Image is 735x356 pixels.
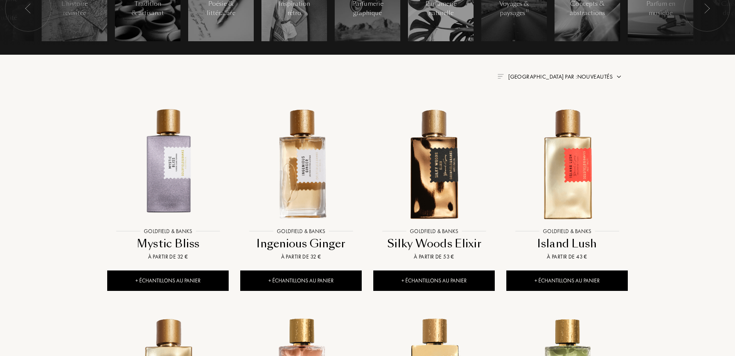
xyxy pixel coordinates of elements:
[509,253,625,261] div: À partir de 43 €
[616,74,622,80] img: arrow.png
[497,74,504,79] img: filter_by.png
[506,270,628,291] div: + Échantillons au panier
[374,103,494,223] img: Silky Woods Elixir Goldfield & Banks
[243,253,359,261] div: À partir de 32 €
[508,73,613,81] span: [GEOGRAPHIC_DATA] par : Nouveautés
[373,95,495,270] a: Silky Woods Elixir Goldfield & BanksGoldfield & BanksSilky Woods ElixirÀ partir de 53 €
[107,95,229,270] a: Mystic Bliss Goldfield & BanksGoldfield & BanksMystic BlissÀ partir de 32 €
[241,103,361,223] img: Ingenious Ginger Goldfield & Banks
[373,270,495,291] div: + Échantillons au panier
[506,95,628,270] a: Island Lush Goldfield & BanksGoldfield & BanksIsland LushÀ partir de 43 €
[240,270,362,291] div: + Échantillons au panier
[507,103,627,223] img: Island Lush Goldfield & Banks
[376,253,492,261] div: À partir de 53 €
[704,3,710,13] img: arr_left.svg
[526,8,529,13] span: 11
[240,95,362,270] a: Ingenious Ginger Goldfield & BanksGoldfield & BanksIngenious GingerÀ partir de 32 €
[110,253,226,261] div: À partir de 32 €
[107,270,229,291] div: + Échantillons au panier
[108,103,228,223] img: Mystic Bliss Goldfield & Banks
[25,3,31,13] img: arr_left.svg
